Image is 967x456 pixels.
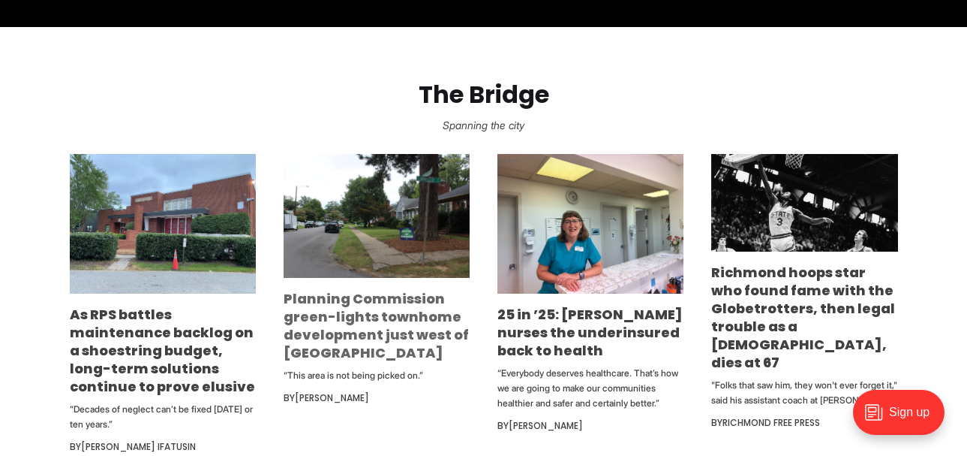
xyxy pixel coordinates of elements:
[81,440,196,453] a: [PERSON_NAME] Ifatusin
[509,419,583,432] a: [PERSON_NAME]
[24,81,943,109] h2: The Bridge
[497,154,683,294] img: 25 in ’25: Marilyn Metzler nurses the underinsured back to health
[70,154,256,294] img: As RPS battles maintenance backlog on a shoestring budget, long-term solutions continue to prove ...
[24,115,943,136] p: Spanning the city
[70,305,255,396] a: As RPS battles maintenance backlog on a shoestring budget, long-term solutions continue to prove ...
[722,416,820,429] a: Richmond Free Press
[295,391,369,404] a: [PERSON_NAME]
[711,263,895,372] a: Richmond hoops star who found fame with the Globetrotters, then legal trouble as a [DEMOGRAPHIC_D...
[711,414,897,432] div: By
[711,378,897,408] p: "Folks that saw him, they won't ever forget it," said his assistant coach at [PERSON_NAME].
[497,417,683,435] div: By
[497,366,683,411] p: “Everybody deserves healthcare. That’s how we are going to make our communities healthier and saf...
[840,382,967,456] iframe: portal-trigger
[70,402,256,432] p: “Decades of neglect can’t be fixed [DATE] or ten years.”
[284,289,469,362] a: Planning Commission green-lights townhome development just west of [GEOGRAPHIC_DATA]
[711,154,897,252] img: Richmond hoops star who found fame with the Globetrotters, then legal trouble as a pastor, dies a...
[284,368,470,383] p: “This area is not being picked on.”
[284,389,470,407] div: By
[284,154,470,278] img: Planning Commission green-lights townhome development just west of Carytown
[497,305,683,360] a: 25 in ’25: [PERSON_NAME] nurses the underinsured back to health
[70,438,256,456] div: By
